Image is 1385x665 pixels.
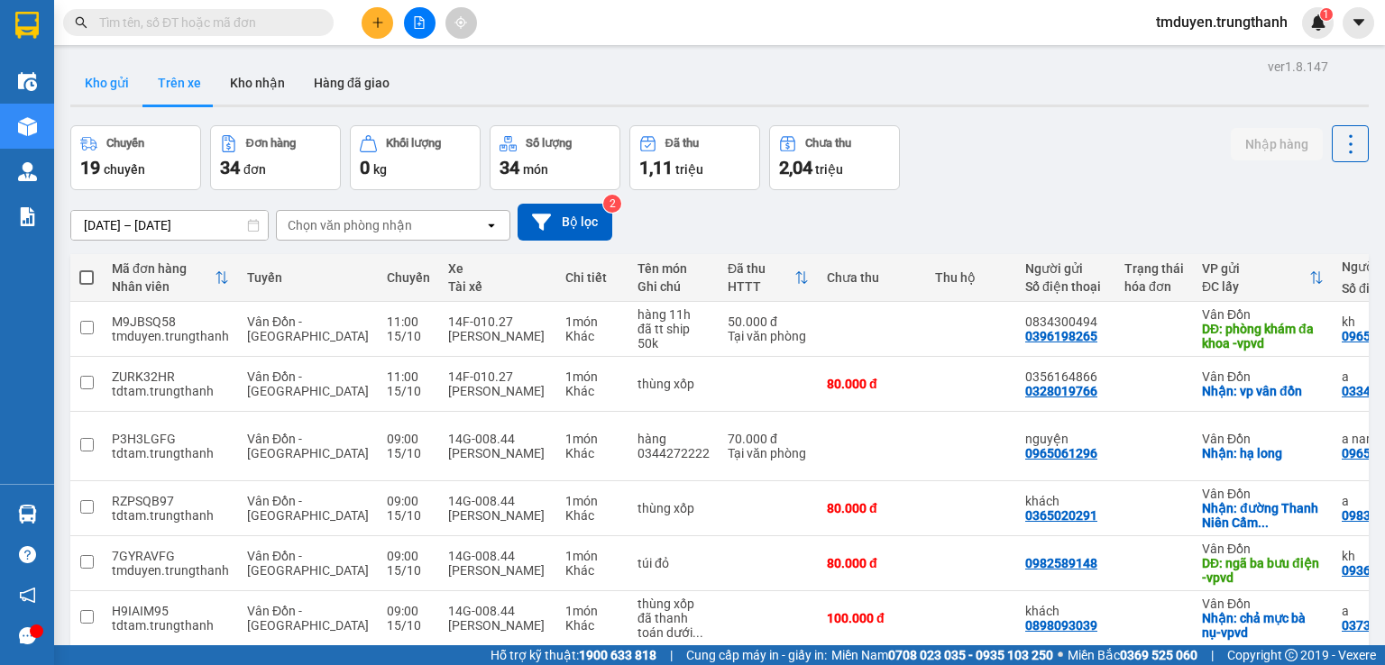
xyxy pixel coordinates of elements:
button: Trên xe [143,61,216,105]
span: plus [371,16,384,29]
div: RZPSQB97 [112,494,229,508]
span: Vân Đồn - [GEOGRAPHIC_DATA] [247,369,369,398]
div: 70.000 đ [728,432,809,446]
span: triệu [815,162,843,177]
span: ... [692,625,703,640]
div: Vân Đồn [1202,542,1324,556]
div: 15/10 [387,329,430,343]
img: warehouse-icon [18,117,37,136]
div: khách [1025,494,1106,508]
div: Đã thu [728,261,794,276]
span: notification [19,587,36,604]
div: tdtam.trungthanh [112,508,229,523]
button: caret-down [1343,7,1374,39]
div: 80.000 đ [827,556,917,570]
div: 0356164866 [1025,369,1106,384]
div: tdtam.trungthanh [112,618,229,633]
div: 0365020291 [1025,508,1097,523]
div: 11:00 [387,314,430,329]
button: Bộ lọc [518,204,612,241]
div: DĐ: ngã ba bưu điện -vpvd [1202,556,1324,585]
div: 11:00 [387,369,430,384]
div: 1 món [565,314,619,329]
div: 14G-008.44 [448,494,547,508]
button: Chưa thu2,04 triệu [769,125,900,190]
div: 1 món [565,549,619,563]
div: 09:00 [387,604,430,618]
button: Khối lượng0kg [350,125,481,190]
div: Khác [565,563,619,578]
div: Xe [448,261,547,276]
sup: 2 [603,195,621,213]
div: tmduyen.trungthanh [112,329,229,343]
div: tmduyen.trungthanh [112,563,229,578]
div: túi đỏ [637,556,710,570]
div: HTTT [728,279,794,294]
div: Nhận: hạ long [1202,446,1324,460]
div: 15/10 [387,618,430,633]
img: warehouse-icon [18,162,37,181]
button: Kho nhận [216,61,299,105]
input: Select a date range. [71,211,268,240]
div: 15/10 [387,563,430,578]
sup: 1 [1320,8,1333,21]
div: ĐC lấy [1202,279,1309,294]
span: 2,04 [779,157,812,178]
div: H9IAIM95 [112,604,229,618]
div: 1 món [565,432,619,446]
div: thùng xốp [637,377,710,391]
div: nguyện [1025,432,1106,446]
button: Số lượng34món [490,125,620,190]
th: Toggle SortBy [103,254,238,302]
span: ... [1258,515,1269,530]
div: [PERSON_NAME] [448,563,547,578]
div: Đã thu [665,137,699,150]
div: Vân Đồn [1202,432,1324,446]
div: Nhận: vp vân đồn [1202,384,1324,398]
div: 0834300494 [1025,314,1106,329]
div: 0396198265 [1025,329,1097,343]
div: thùng xốp [637,597,710,611]
div: Người gửi [1025,261,1106,276]
div: Khác [565,618,619,633]
div: 1 món [565,369,619,384]
div: 1 món [565,604,619,618]
button: Đơn hàng34đơn [210,125,341,190]
button: Kho gửi [70,61,143,105]
span: 1 [1323,8,1329,21]
strong: 1900 633 818 [579,648,656,662]
th: Toggle SortBy [1193,254,1333,302]
div: tdtam.trungthanh [112,384,229,398]
div: 0965061296 [1025,446,1097,460]
img: warehouse-icon [18,505,37,524]
span: search [75,16,87,29]
button: file-add [404,7,436,39]
div: 0328019766 [1025,384,1097,398]
div: Chi tiết [565,270,619,285]
div: hàng 11h [637,307,710,322]
span: 1,11 [639,157,673,178]
div: Tên món [637,261,710,276]
span: Hỗ trợ kỹ thuật: [491,645,656,665]
div: Chưa thu [827,270,917,285]
button: aim [445,7,477,39]
div: Khối lượng [386,137,441,150]
strong: 0369 525 060 [1120,648,1197,662]
div: Số điện thoại [1025,279,1106,294]
div: 100.000 đ [827,611,917,625]
div: đã thanh toán dưới vđ 50k [637,611,710,640]
div: [PERSON_NAME] [448,508,547,523]
div: tdtam.trungthanh [112,446,229,460]
div: Vân Đồn [1202,307,1324,322]
div: VP gửi [1202,261,1309,276]
div: 50.000 đ [728,314,809,329]
div: Vân Đồn [1202,369,1324,384]
div: Nhận: chả mực bà nụ-vpvd [1202,611,1324,640]
svg: open [484,218,499,232]
span: aim [454,16,467,29]
div: 09:00 [387,432,430,446]
div: 0898093039 [1025,618,1097,633]
span: tmduyen.trungthanh [1142,11,1302,33]
strong: 0708 023 035 - 0935 103 250 [888,648,1053,662]
input: Tìm tên, số ĐT hoặc mã đơn [99,13,312,32]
